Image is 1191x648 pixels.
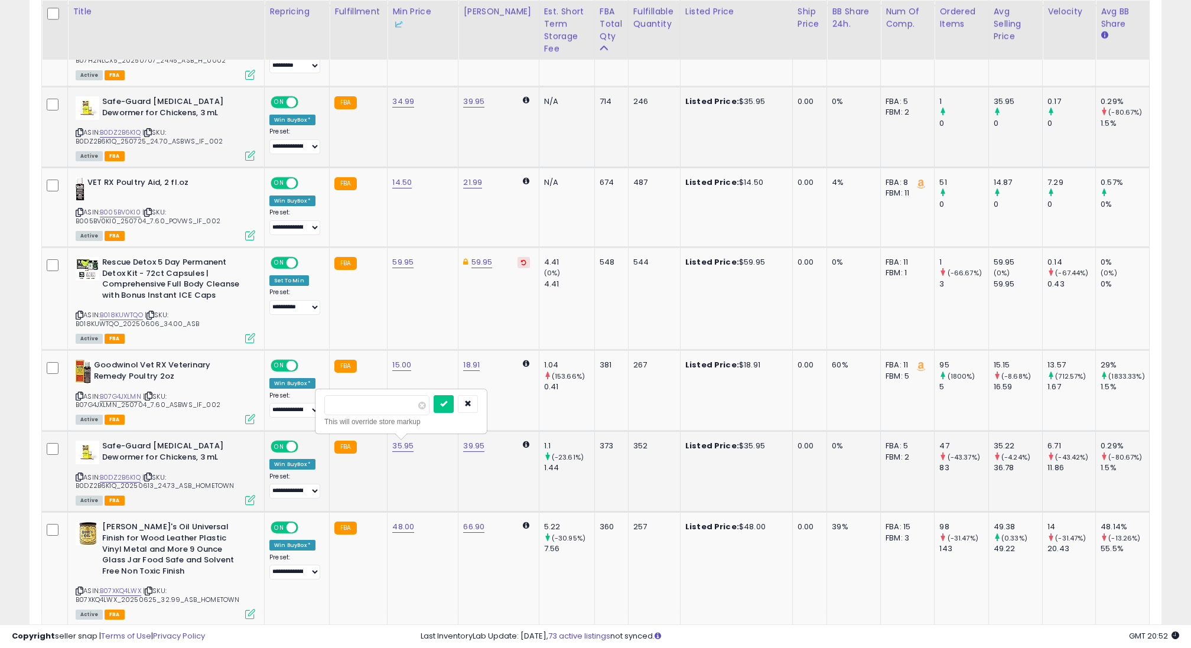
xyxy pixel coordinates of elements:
[886,371,925,382] div: FBM: 5
[269,392,320,418] div: Preset:
[552,533,585,543] small: (-30.95%)
[1055,268,1088,278] small: (-67.44%)
[798,177,818,188] div: 0.00
[153,630,205,642] a: Privacy Policy
[1047,5,1091,18] div: Velocity
[798,96,818,107] div: 0.00
[939,257,988,268] div: 1
[544,360,594,370] div: 1.04
[832,177,871,188] div: 4%
[939,177,988,188] div: 51
[102,522,246,579] b: [PERSON_NAME]'s Oil Universal Finish for Wood Leather Plastic Vinyl Metal and More 9 Ounce Glass ...
[633,522,671,532] div: 257
[886,257,925,268] div: FBA: 11
[269,459,315,470] div: Win BuyBox *
[939,96,988,107] div: 1
[552,372,585,381] small: (153.66%)
[392,19,404,31] img: InventoryLab Logo
[12,630,55,642] strong: Copyright
[76,415,103,425] span: All listings currently available for purchase on Amazon
[76,441,255,504] div: ASIN:
[544,522,594,532] div: 5.22
[1055,452,1088,462] small: (-43.42%)
[76,360,255,423] div: ASIN:
[600,441,619,451] div: 373
[1047,463,1095,473] div: 11.86
[392,5,453,30] div: Min Price
[105,151,125,161] span: FBA
[685,521,739,532] b: Listed Price:
[297,523,315,533] span: OFF
[994,441,1043,451] div: 35.22
[633,96,671,107] div: 246
[1101,30,1108,41] small: Avg BB Share.
[685,360,783,370] div: $18.91
[463,96,484,108] a: 39.95
[297,97,315,108] span: OFF
[334,257,356,270] small: FBA
[633,177,671,188] div: 487
[421,631,1179,642] div: Last InventoryLab Update: [DATE], not synced.
[948,268,982,278] small: (-66.67%)
[685,177,739,188] b: Listed Price:
[685,522,783,532] div: $48.00
[685,96,739,107] b: Listed Price:
[939,199,988,210] div: 0
[994,382,1043,392] div: 16.59
[105,231,125,241] span: FBA
[798,5,822,30] div: Ship Price
[105,70,125,80] span: FBA
[1001,372,1031,381] small: (-8.68%)
[939,118,988,129] div: 0
[272,178,287,188] span: ON
[685,257,783,268] div: $59.95
[798,360,818,370] div: 0.00
[798,257,818,268] div: 0.00
[76,257,99,281] img: 51UGPgOVJ6L._SL40_.jpg
[544,382,594,392] div: 0.41
[463,5,533,18] div: [PERSON_NAME]
[392,521,414,533] a: 48.00
[685,256,739,268] b: Listed Price:
[105,334,125,344] span: FBA
[600,96,619,107] div: 714
[1047,382,1095,392] div: 1.67
[471,256,493,268] a: 59.95
[1055,372,1086,381] small: (712.57%)
[463,359,480,371] a: 18.91
[939,441,988,451] div: 47
[886,107,925,118] div: FBM: 2
[272,442,287,452] span: ON
[1101,279,1149,289] div: 0%
[76,473,234,490] span: | SKU: B0DZ2B6K1Q_20250613_24.73_ASB_HOMETOWN
[76,586,239,604] span: | SKU: B07XKQ4LWX_20250625_32.99_ASB_HOMETOWN
[269,128,320,154] div: Preset:
[832,360,871,370] div: 60%
[1101,543,1149,554] div: 55.5%
[76,441,99,464] img: 41iuWc-SXOL._SL40_.jpg
[685,441,783,451] div: $35.95
[1047,96,1095,107] div: 0.17
[1001,533,1027,543] small: (0.33%)
[76,96,99,120] img: 41iuWc-SXOL._SL40_.jpg
[297,178,315,188] span: OFF
[832,257,871,268] div: 0%
[102,257,246,304] b: Rescue Detox 5 Day Permanent Detox Kit - 72ct Capsules | Comprehensive Full Body Cleanse with Bon...
[269,275,309,286] div: Set To Min
[633,360,671,370] div: 267
[544,279,594,289] div: 4.41
[832,96,871,107] div: 0%
[269,378,315,389] div: Win BuyBox *
[886,96,925,107] div: FBA: 5
[939,463,988,473] div: 83
[334,522,356,535] small: FBA
[886,177,925,188] div: FBA: 8
[76,177,84,201] img: 41CyH4FE1GL._SL40_.jpg
[100,310,143,320] a: B018KUWTQO
[886,452,925,463] div: FBM: 2
[76,15,255,79] div: ASIN:
[798,522,818,532] div: 0.00
[76,128,223,145] span: | SKU: B0DZ2B6K1Q_250725_24.70_ASBWS_IF_002
[76,177,255,239] div: ASIN:
[994,177,1043,188] div: 14.87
